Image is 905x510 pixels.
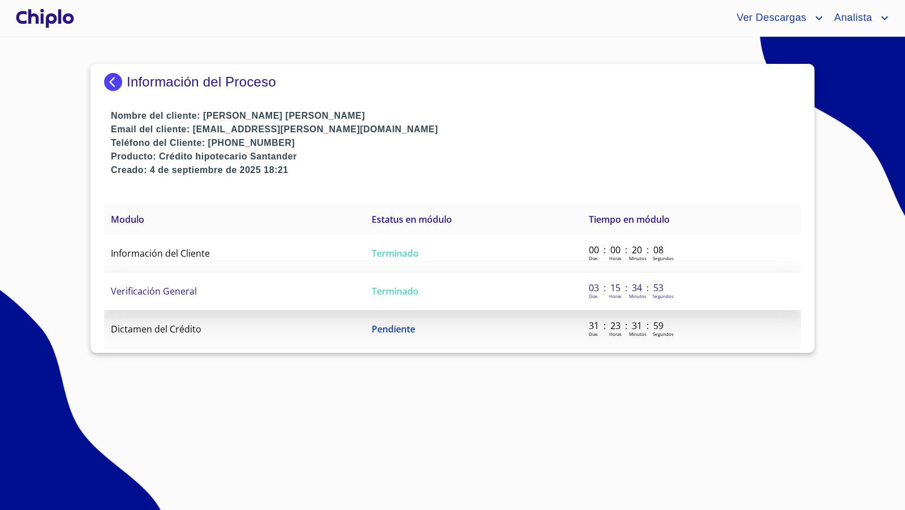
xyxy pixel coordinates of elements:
span: Analista [826,9,878,27]
p: Horas [609,293,622,299]
p: Horas [609,331,622,337]
img: Docupass spot blue [104,73,127,91]
p: Minutos [629,255,647,261]
p: Segundos [653,255,674,261]
span: Tiempo en módulo [589,213,670,226]
p: Horas [609,255,622,261]
span: Modulo [111,213,144,226]
span: Terminado [372,247,419,260]
span: Dictamen del Crédito [111,323,201,335]
p: Segundos [653,293,674,299]
div: Información del Proceso [104,73,801,91]
p: Creado: 4 de septiembre de 2025 18:21 [111,163,801,177]
span: Ver Descargas [728,9,812,27]
p: Información del Proceso [127,74,276,90]
button: account of current user [826,9,891,27]
span: Verificación General [111,285,197,297]
span: Estatus en módulo [372,213,452,226]
p: 31 : 23 : 31 : 59 [589,319,665,332]
p: Dias [589,331,598,337]
p: 00 : 00 : 20 : 08 [589,244,665,256]
span: Terminado [372,285,419,297]
p: Teléfono del Cliente: [PHONE_NUMBER] [111,136,801,150]
span: Pendiente [372,323,415,335]
p: Segundos [653,331,674,337]
span: Información del Cliente [111,247,210,260]
p: Nombre del cliente: [PERSON_NAME] [PERSON_NAME] [111,109,801,123]
p: Minutos [629,331,647,337]
button: account of current user [728,9,825,27]
p: 03 : 15 : 34 : 53 [589,282,665,294]
p: Email del cliente: [EMAIL_ADDRESS][PERSON_NAME][DOMAIN_NAME] [111,123,801,136]
p: Dias [589,255,598,261]
p: Dias [589,293,598,299]
p: Minutos [629,293,647,299]
p: Producto: Crédito hipotecario Santander [111,150,801,163]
